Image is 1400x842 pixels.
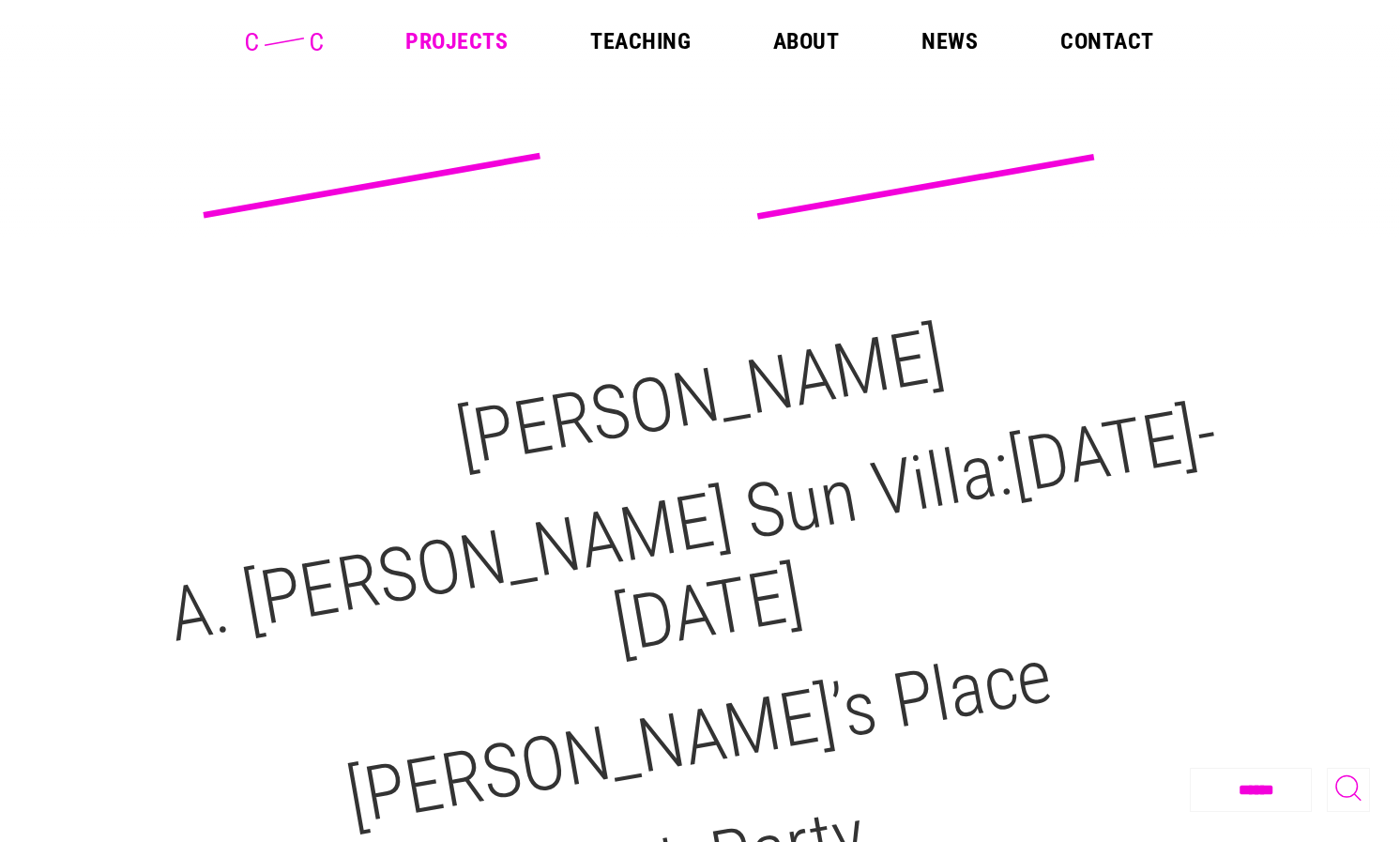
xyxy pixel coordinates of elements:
a: Contact [1060,30,1153,53]
a: Teaching [590,30,691,53]
a: About [773,30,839,53]
nav: Main Menu [405,30,1153,53]
button: Toggle Search [1327,768,1370,812]
a: Projects [405,30,508,53]
a: News [921,30,978,53]
a: [PERSON_NAME] [449,311,950,483]
a: A. [PERSON_NAME] Sun Villa:[DATE]-[DATE] [161,388,1223,670]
